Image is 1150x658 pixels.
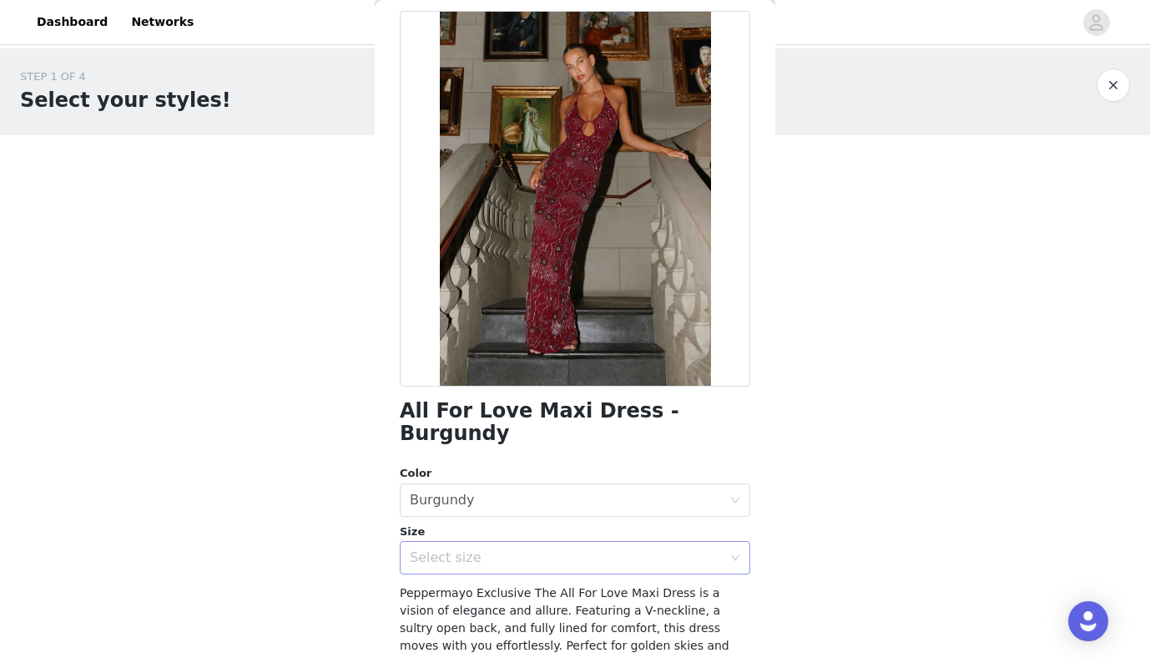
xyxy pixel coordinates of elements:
i: icon: down [730,553,740,564]
div: Open Intercom Messenger [1068,601,1108,641]
h1: All For Love Maxi Dress - Burgundy [400,400,750,445]
div: Color [400,465,750,482]
a: Dashboard [27,3,118,41]
a: Networks [121,3,204,41]
div: Size [400,524,750,540]
div: Burgundy [410,484,474,516]
div: Select size [410,549,722,566]
div: STEP 1 OF 4 [20,68,231,85]
div: avatar [1088,9,1104,36]
h1: Select your styles! [20,85,231,115]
